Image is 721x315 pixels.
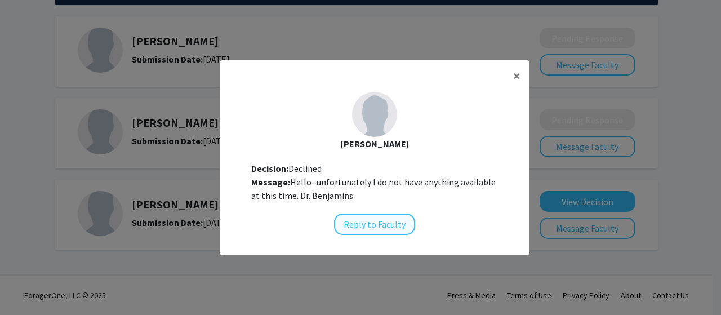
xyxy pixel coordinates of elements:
div: Hello- unfortunately I do not have anything available at this time. Dr. Benjamins [251,175,498,202]
div: [PERSON_NAME] [229,137,520,150]
b: Message: [251,176,290,188]
span: × [513,67,520,85]
button: Close [504,60,529,92]
b: Decision: [251,163,288,174]
iframe: Chat [8,264,48,307]
button: Reply to Faculty [334,214,415,235]
div: Declined [251,162,498,175]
